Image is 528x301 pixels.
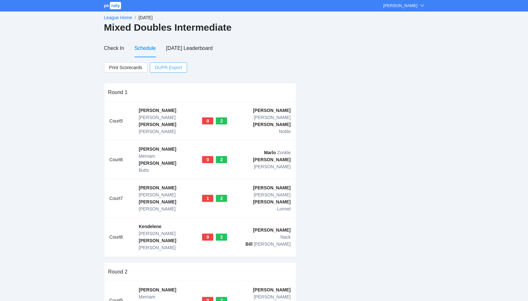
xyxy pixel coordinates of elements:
div: 1 [202,195,213,202]
span: [PERSON_NAME] [254,164,290,169]
td: Court 6 [104,140,134,179]
span: [PERSON_NAME] [139,231,175,236]
b: [PERSON_NAME] [253,227,290,233]
b: Kendelene [139,224,161,229]
b: [PERSON_NAME] [253,199,290,204]
div: [DATE] Leaderboard [166,44,213,52]
b: [PERSON_NAME] [139,161,176,166]
div: Check In [104,44,124,52]
div: 0 [202,117,213,124]
div: 2 [216,195,227,202]
span: rally [110,2,121,9]
td: Court 5 [104,102,134,140]
a: Print Scorecards [104,62,147,73]
div: Round 2 [108,263,292,281]
span: [DATE] [138,15,152,20]
span: DUPR Export [155,63,182,72]
span: Noble [279,129,291,134]
b: [PERSON_NAME] [253,157,290,162]
a: League Home [104,15,132,20]
div: 2 [216,156,227,163]
td: Court 7 [104,179,134,218]
div: 2 [216,117,227,124]
div: Schedule [134,44,156,52]
b: [PERSON_NAME] [253,185,290,190]
span: [PERSON_NAME] [139,245,175,250]
span: [PERSON_NAME] [139,129,175,134]
h2: Mixed Doubles Intermediate [104,21,424,34]
b: [PERSON_NAME] [139,238,176,243]
b: [PERSON_NAME] [139,287,176,292]
a: DUPR Export [150,62,187,73]
span: [PERSON_NAME] [254,242,290,247]
b: [PERSON_NAME] [139,108,176,113]
span: down [420,4,424,8]
span: [PERSON_NAME] [139,115,175,120]
span: Print Scorecards [109,63,142,72]
div: [PERSON_NAME] [383,3,418,9]
td: Court 8 [104,218,134,257]
span: [PERSON_NAME] [254,294,290,299]
span: Lormel [277,206,291,211]
b: [PERSON_NAME] [139,185,176,190]
b: Marlo [264,150,276,155]
span: Merriam [139,154,155,159]
div: Round 1 [108,83,292,101]
div: 2 [216,234,227,241]
b: [PERSON_NAME] [253,287,290,292]
b: [PERSON_NAME] [253,122,290,127]
span: Nack [280,234,291,240]
span: Zonkle [277,150,290,155]
span: [PERSON_NAME] [139,206,175,211]
span: [PERSON_NAME] [139,192,175,197]
span: / [134,15,136,20]
b: [PERSON_NAME] [139,122,176,127]
span: Merriam [139,294,155,299]
div: 0 [202,234,213,241]
b: Bill [246,242,253,247]
b: [PERSON_NAME] [139,199,176,204]
span: pb [104,3,109,8]
span: Butts [139,168,149,173]
b: [PERSON_NAME] [139,147,176,152]
div: 0 [202,156,213,163]
b: [PERSON_NAME] [253,108,290,113]
a: pbrally [104,3,122,8]
span: [PERSON_NAME] [254,192,290,197]
span: [PERSON_NAME] [254,115,290,120]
